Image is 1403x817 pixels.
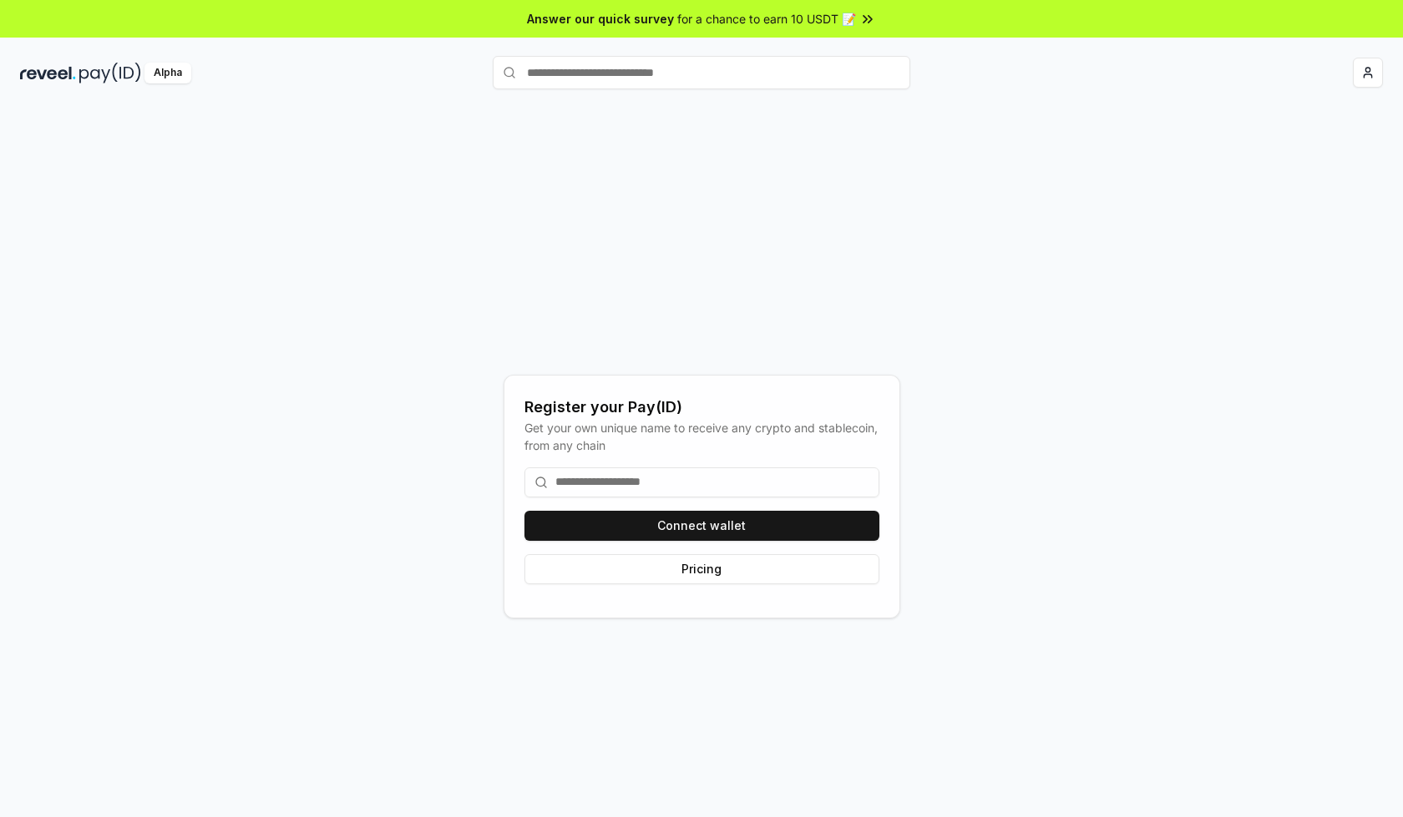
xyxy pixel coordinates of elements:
[524,396,879,419] div: Register your Pay(ID)
[524,554,879,584] button: Pricing
[677,10,856,28] span: for a chance to earn 10 USDT 📝
[524,419,879,454] div: Get your own unique name to receive any crypto and stablecoin, from any chain
[144,63,191,83] div: Alpha
[20,63,76,83] img: reveel_dark
[524,511,879,541] button: Connect wallet
[79,63,141,83] img: pay_id
[527,10,674,28] span: Answer our quick survey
